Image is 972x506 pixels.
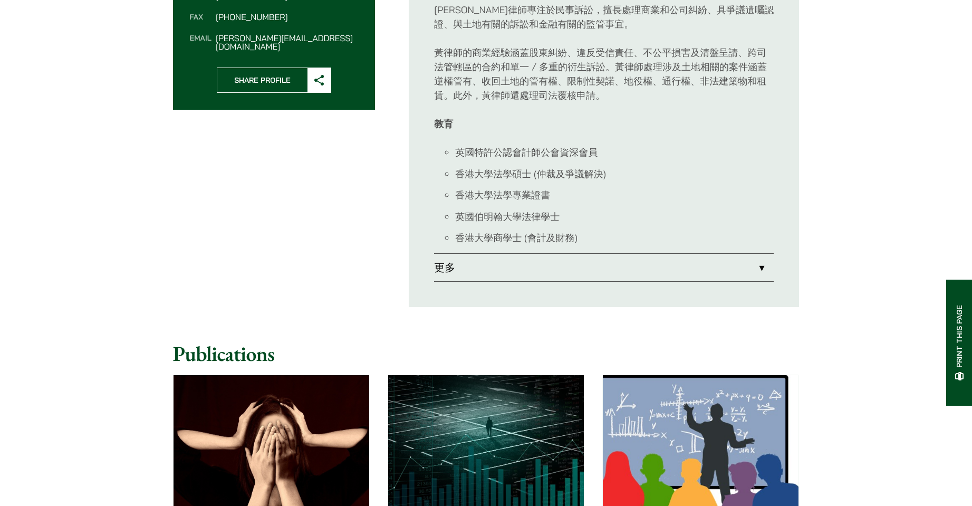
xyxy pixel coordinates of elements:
[434,254,774,281] a: 更多
[217,68,307,92] span: Share Profile
[455,145,774,159] li: 英國特許公認會計師公會資深會員
[216,13,358,21] dd: [PHONE_NUMBER]
[190,13,211,34] dt: Fax
[455,209,774,224] li: 英國伯明翰大學法律學士
[455,231,774,245] li: 香港大學商學士 (會計及財務)
[434,45,774,102] p: 黃律師的商業經驗涵蓋股東糾紛、違反受信責任、不公平損害及清盤呈請、跨司法管轄區的合約和單一 / 多重的衍生訴訟。黃律師處理涉及土地相關的案件涵蓋逆權管有、收回土地的管有權、限制性契諾、地役權、通...
[190,34,211,51] dt: Email
[434,118,453,130] strong: 教育
[217,68,331,93] button: Share Profile
[455,188,774,202] li: 香港大學法學專業證書
[434,3,774,31] p: [PERSON_NAME]律師專注於民事訴訟，擅長處理商業和公司糾紛、具爭議遺囑認證、與土地有關的訴訟和金融有關的監管事宜。
[216,34,358,51] dd: [PERSON_NAME][EMAIL_ADDRESS][DOMAIN_NAME]
[455,167,774,181] li: 香港大學法學碩士 (仲裁及爭議解決)
[173,341,800,366] h2: Publications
